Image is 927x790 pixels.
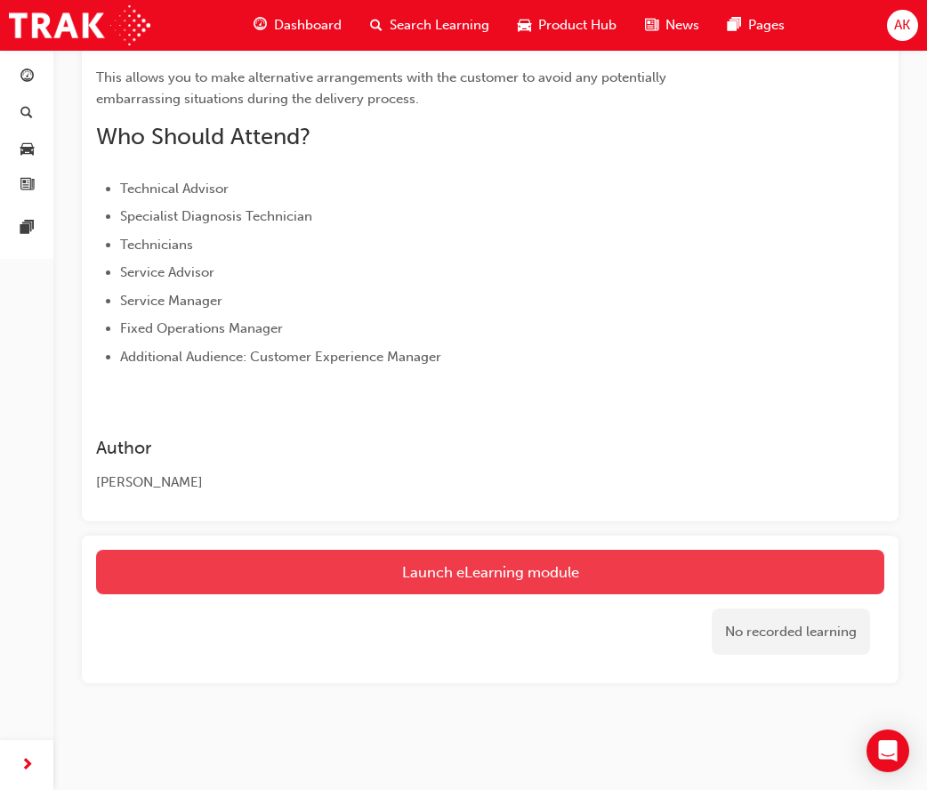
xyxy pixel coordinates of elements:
[631,7,713,44] a: news-iconNews
[390,15,489,36] span: Search Learning
[504,7,631,44] a: car-iconProduct Hub
[356,7,504,44] a: search-iconSearch Learning
[748,15,785,36] span: Pages
[239,7,356,44] a: guage-iconDashboard
[867,730,909,772] div: Open Intercom Messenger
[20,178,34,194] span: news-icon
[120,320,283,336] span: Fixed Operations Manager
[254,14,267,36] span: guage-icon
[665,15,699,36] span: News
[20,221,34,237] span: pages-icon
[538,15,617,36] span: Product Hub
[120,264,214,280] span: Service Advisor
[96,123,310,150] span: Who Should Attend?
[20,141,34,157] span: car-icon
[370,14,383,36] span: search-icon
[9,5,150,45] img: Trak
[20,754,34,777] span: next-icon
[120,293,222,309] span: Service Manager
[120,349,441,365] span: Additional Audience: Customer Experience Manager
[728,14,741,36] span: pages-icon
[894,15,910,36] span: AK
[645,14,658,36] span: news-icon
[713,7,799,44] a: pages-iconPages
[96,472,674,493] div: [PERSON_NAME]
[20,106,33,122] span: search-icon
[96,550,884,594] a: Launch eLearning module
[20,69,34,85] span: guage-icon
[120,181,229,197] span: Technical Advisor
[96,69,670,107] span: This allows you to make alternative arrangements with the customer to avoid any potentially embar...
[518,14,531,36] span: car-icon
[274,15,342,36] span: Dashboard
[887,10,918,41] button: AK
[120,237,193,253] span: Technicians
[120,208,312,224] span: Specialist Diagnosis Technician
[712,609,870,656] div: No recorded learning
[96,438,674,458] h3: Author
